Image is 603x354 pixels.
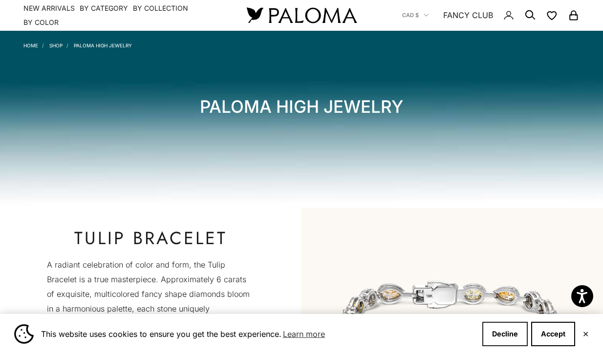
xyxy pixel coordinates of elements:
button: Close [582,331,589,337]
span: CAD $ [402,11,419,20]
a: Learn more [281,327,326,341]
button: Decline [482,322,528,346]
a: NEW ARRIVALS [23,3,75,13]
h1: Paloma High Jewelry [200,101,403,113]
summary: By Collection [133,3,188,13]
button: CAD $ [402,11,429,20]
a: FANCY CLUB [443,9,493,21]
summary: By Color [23,18,59,27]
img: Cookie banner [14,324,34,344]
button: Accept [531,322,575,346]
a: Paloma High Jewelry [74,42,132,48]
span: This website uses cookies to ensure you get the best experience. [41,327,474,341]
a: Home [23,42,38,48]
nav: Primary navigation [23,3,223,27]
nav: Breadcrumb [23,41,132,48]
a: Shop [49,42,63,48]
summary: By Category [80,3,128,13]
h2: Tulip Bracelet [47,228,255,248]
